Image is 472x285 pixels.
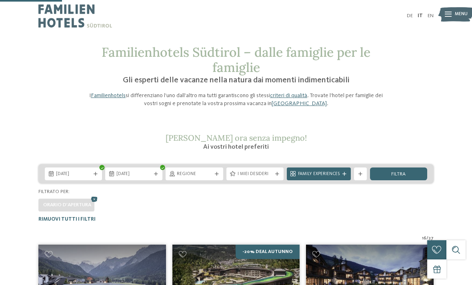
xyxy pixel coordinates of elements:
a: Familienhotels [91,93,126,98]
span: filtra [391,172,406,177]
span: [DATE] [116,171,151,177]
span: Regione [177,171,212,177]
span: [DATE] [56,171,91,177]
span: / [426,235,428,242]
span: Rimuovi tutti i filtri [38,217,96,222]
span: 16 [422,235,426,242]
a: [GEOGRAPHIC_DATA] [272,101,327,106]
a: DE [407,13,413,18]
a: EN [428,13,434,18]
span: 27 [428,235,434,242]
span: Orario d'apertura [43,202,91,207]
span: [PERSON_NAME] ora senza impegno! [166,133,307,143]
span: Gli esperti delle vacanze nella natura dai momenti indimenticabili [123,76,350,84]
span: Menu [455,11,468,18]
span: Filtrato per: [38,189,70,194]
p: I si differenziano l’uno dall’altro ma tutti garantiscono gli stessi . Trovate l’hotel per famigl... [84,92,388,108]
a: IT [418,13,423,18]
span: Familienhotels Südtirol – dalle famiglie per le famiglie [102,44,370,76]
span: Family Experiences [298,171,340,177]
span: Ai vostri hotel preferiti [203,144,269,150]
a: criteri di qualità [270,93,307,98]
span: I miei desideri [238,171,272,177]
